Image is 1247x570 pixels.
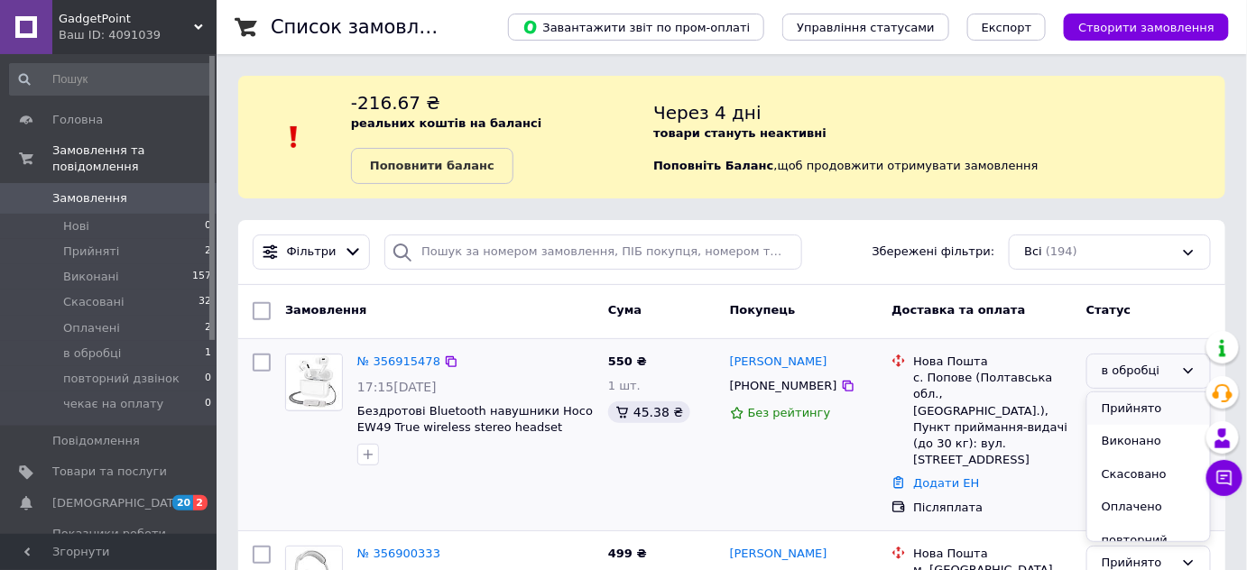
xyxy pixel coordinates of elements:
[52,142,217,175] span: Замовлення та повідомлення
[891,303,1025,317] span: Доставка та оплата
[653,102,762,124] span: Через 4 дні
[52,190,127,207] span: Замовлення
[357,404,593,451] a: Бездротові Bluetooth навушники Hoco EW49 True wireless stereo headset White
[63,345,121,362] span: в обробці
[608,303,642,317] span: Cума
[730,546,827,563] a: [PERSON_NAME]
[271,16,454,38] h1: Список замовлень
[281,124,308,151] img: :exclamation:
[1087,392,1210,426] li: Прийнято
[653,90,1225,184] div: , щоб продовжити отримувати замовлення
[608,401,690,423] div: 45.38 ₴
[508,14,764,41] button: Завантажити звіт по пром-оплаті
[653,159,773,172] b: Поповніть Баланс
[63,294,125,310] span: Скасовані
[730,354,827,371] a: [PERSON_NAME]
[608,547,647,560] span: 499 ₴
[1087,491,1210,524] li: Оплачено
[357,354,440,368] a: № 356915478
[63,269,119,285] span: Виконані
[967,14,1047,41] button: Експорт
[873,244,995,261] span: Збережені фільтри:
[63,371,180,387] span: повторний дзвінок
[205,396,211,412] span: 0
[726,374,841,398] div: [PHONE_NUMBER]
[653,126,827,140] b: товари стануть неактивні
[370,159,494,172] b: Поповнити баланс
[797,21,935,34] span: Управління статусами
[782,14,949,41] button: Управління статусами
[1206,460,1242,496] button: Чат з покупцем
[1046,244,1077,258] span: (194)
[1087,458,1210,492] li: Скасовано
[52,495,186,511] span: [DEMOGRAPHIC_DATA]
[1102,362,1174,381] div: в обробці
[357,547,440,560] a: № 356900333
[192,269,211,285] span: 157
[285,303,366,317] span: Замовлення
[63,320,120,336] span: Оплачені
[52,433,140,449] span: Повідомлення
[608,379,641,392] span: 1 шт.
[1046,20,1229,33] a: Створити замовлення
[913,354,1072,370] div: Нова Пошта
[982,21,1032,34] span: Експорт
[63,244,119,260] span: Прийняті
[52,526,167,558] span: Показники роботи компанії
[1024,244,1042,261] span: Всі
[913,370,1072,468] div: с. Попове (Полтавська обл., [GEOGRAPHIC_DATA].), Пункт приймання-видачі (до 30 кг): вул. [STREET_...
[287,244,337,261] span: Фільтри
[608,354,647,368] span: 550 ₴
[913,500,1072,516] div: Післяплата
[357,380,437,394] span: 17:15[DATE]
[1086,303,1132,317] span: Статус
[286,355,342,410] img: Фото товару
[351,92,440,114] span: -216.67 ₴
[59,11,194,27] span: GadgetPoint
[199,294,211,310] span: 32
[351,116,542,130] b: реальних коштів на балансі
[1078,21,1215,34] span: Створити замовлення
[63,396,163,412] span: чекає на оплату
[384,234,802,270] input: Пошук за номером замовлення, ПІБ покупця, номером телефону, Email, номером накладної
[748,406,831,419] span: Без рейтингу
[1064,14,1229,41] button: Створити замовлення
[351,148,513,184] a: Поповнити баланс
[205,244,211,260] span: 2
[1087,425,1210,458] li: Виконано
[9,63,213,96] input: Пошук
[52,464,167,480] span: Товари та послуги
[59,27,217,43] div: Ваш ID: 4091039
[913,476,979,490] a: Додати ЕН
[52,112,103,128] span: Головна
[172,495,193,510] span: 20
[205,345,211,362] span: 1
[205,320,211,336] span: 2
[205,218,211,234] span: 0
[205,371,211,387] span: 0
[913,546,1072,562] div: Нова Пошта
[285,354,343,411] a: Фото товару
[730,303,796,317] span: Покупець
[522,19,750,35] span: Завантажити звіт по пром-оплаті
[193,495,208,510] span: 2
[63,218,89,234] span: Нові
